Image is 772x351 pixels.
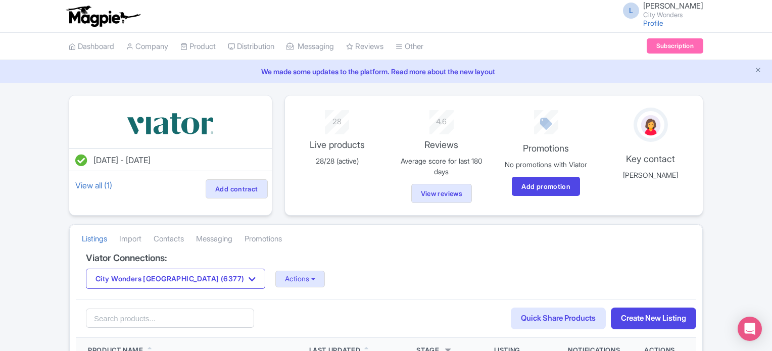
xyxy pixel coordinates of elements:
img: avatar_key_member-9c1dde93af8b07d7383eb8b5fb890c87.png [639,113,662,137]
a: Subscription [647,38,703,54]
a: View reviews [411,184,472,203]
a: Import [119,225,141,253]
a: Quick Share Products [511,308,606,329]
a: Other [396,33,423,61]
button: Actions [275,271,325,287]
p: Promotions [500,141,592,155]
p: 28/28 (active) [291,156,383,166]
a: Reviews [346,33,383,61]
span: [PERSON_NAME] [643,1,703,11]
p: Key contact [604,152,697,166]
a: Listings [82,225,107,253]
p: Reviews [395,138,488,152]
a: Dashboard [69,33,114,61]
a: Product [180,33,216,61]
h4: Viator Connections: [86,253,686,263]
img: logo-ab69f6fb50320c5b225c76a69d11143b.png [64,5,142,27]
span: L [623,3,639,19]
a: Messaging [286,33,334,61]
a: Company [126,33,168,61]
div: Open Intercom Messenger [738,317,762,341]
p: Live products [291,138,383,152]
button: Close announcement [754,65,762,77]
p: [PERSON_NAME] [604,170,697,180]
a: Add promotion [512,177,580,196]
img: vbqrramwp3xkpi4ekcjz.svg [125,108,216,140]
input: Search products... [86,309,254,328]
small: City Wonders [643,12,703,18]
a: L [PERSON_NAME] City Wonders [617,2,703,18]
div: 4.6 [395,110,488,128]
a: View all (1) [73,178,114,192]
p: No promotions with Viator [500,159,592,170]
a: Promotions [245,225,282,253]
a: Add contract [206,179,268,198]
a: Distribution [228,33,274,61]
span: [DATE] - [DATE] [93,155,151,165]
a: Contacts [154,225,184,253]
a: Profile [643,19,663,27]
a: Messaging [196,225,232,253]
div: 28 [291,110,383,128]
p: Average score for last 180 days [395,156,488,177]
button: City Wonders [GEOGRAPHIC_DATA] (6377) [86,269,265,289]
a: Create New Listing [611,308,696,329]
a: We made some updates to the platform. Read more about the new layout [6,66,766,77]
